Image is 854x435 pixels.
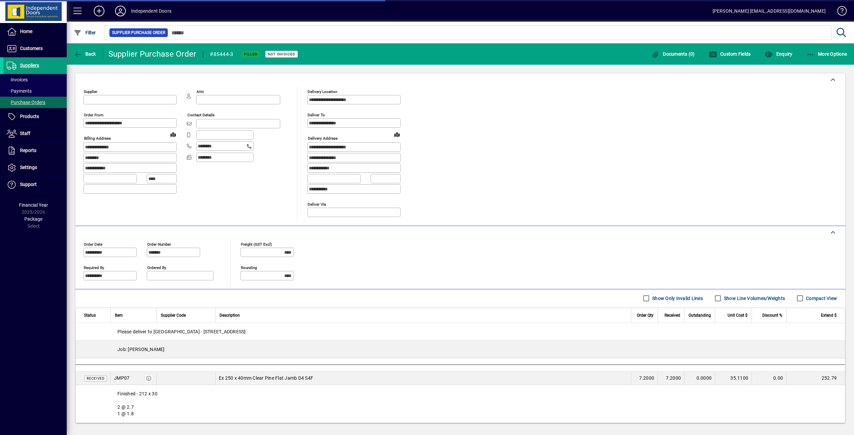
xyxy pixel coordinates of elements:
app-page-header-button: Back [67,48,103,60]
span: Description [220,312,240,319]
span: Back [74,51,96,57]
mat-label: Supplier [84,89,97,94]
span: Outstanding [689,312,711,319]
td: 0.0000 [684,372,715,385]
mat-label: Deliver To [308,113,325,117]
mat-label: Order number [147,242,171,246]
button: Profile [110,5,131,17]
mat-label: Order date [84,242,102,246]
span: Settings [20,165,37,170]
span: Not Invoiced [268,52,295,56]
label: Show Line Volumes/Weights [723,295,785,302]
span: Order Qty [637,312,654,319]
mat-label: Attn [196,89,204,94]
a: Settings [3,159,67,176]
span: Received [87,377,104,380]
div: Please deliver to [GEOGRAPHIC_DATA] - [STREET_ADDRESS] [76,323,845,340]
span: More Options [807,51,847,57]
span: Received [665,312,680,319]
a: Payments [3,85,67,97]
span: Filled [244,52,258,56]
span: Status [84,312,96,319]
button: Back [72,48,98,60]
a: Staff [3,125,67,142]
a: Customers [3,40,67,57]
span: Supplier Purchase Order [112,29,165,36]
a: Support [3,176,67,193]
a: Invoices [3,74,67,85]
mat-label: Ordered by [147,265,166,270]
div: JMP07 [114,375,129,381]
td: 7.2000 [658,372,684,385]
span: Products [20,114,39,119]
a: Purchase Orders [3,97,67,108]
span: Unit Cost $ [728,312,748,319]
a: Products [3,108,67,125]
mat-label: Order from [84,113,103,117]
button: Custom Fields [707,48,753,60]
a: Reports [3,142,67,159]
button: Add [88,5,110,17]
span: Package [24,216,42,222]
span: Support [20,182,37,187]
div: [PERSON_NAME] [EMAIL_ADDRESS][DOMAIN_NAME] [713,6,826,16]
mat-label: Required by [84,265,104,270]
span: Ex 250 x 40mm Clear Pine Flat Jamb D4 S4F [219,375,313,381]
a: View on map [168,129,178,140]
td: 7.2000 [631,372,658,385]
a: View on map [392,129,402,140]
mat-label: Delivery Location [308,89,337,94]
button: Documents (0) [650,48,697,60]
div: Job: [PERSON_NAME] [76,341,845,358]
span: Home [20,29,32,34]
a: Knowledge Base [832,1,846,23]
span: Staff [20,131,30,136]
span: Financial Year [19,202,48,208]
span: Reports [20,148,36,153]
label: Show Only Invalid Lines [651,295,703,302]
span: Item [115,312,123,319]
span: Custom Fields [709,51,751,57]
div: Finished - 212 x 30 2 @ 2.7 1 @ 1.8 [76,385,845,422]
span: Extend $ [821,312,837,319]
span: Customers [20,46,43,51]
mat-label: Deliver via [308,202,326,206]
mat-label: Rounding [241,265,257,270]
span: Filter [74,30,96,35]
span: Enquiry [765,51,792,57]
span: Suppliers [20,63,39,68]
td: 35.1100 [715,372,752,385]
button: Filter [72,27,98,39]
div: Independent Doors [131,6,171,16]
button: More Options [805,48,849,60]
span: Invoices [7,77,28,82]
mat-label: Freight (GST excl) [241,242,272,246]
span: Discount % [762,312,782,319]
button: Enquiry [763,48,794,60]
td: 0.00 [752,372,786,385]
span: Payments [7,88,32,94]
td: 252.79 [786,372,845,385]
div: Supplier Purchase Order [108,49,196,59]
span: Documents (0) [652,51,695,57]
div: #85444-3 [210,49,233,60]
span: Supplier Code [161,312,186,319]
label: Compact View [805,295,837,302]
span: Purchase Orders [7,100,45,105]
a: Home [3,23,67,40]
